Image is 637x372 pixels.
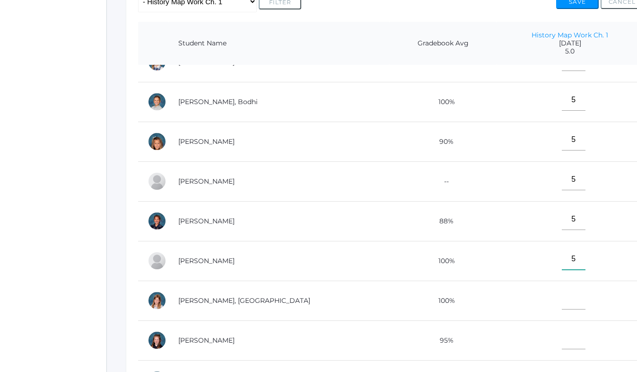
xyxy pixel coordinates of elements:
th: Gradebook Avg [389,22,497,65]
a: [PERSON_NAME], Bodhi [178,97,258,106]
span: [DATE] [506,39,634,47]
td: 100% [389,82,497,122]
a: [PERSON_NAME] [178,336,235,345]
a: [PERSON_NAME] [178,257,235,265]
a: [PERSON_NAME] [178,137,235,146]
div: Bodhi Reyes [148,92,166,111]
a: [PERSON_NAME], [GEOGRAPHIC_DATA] [178,296,310,305]
div: Isabella Scrudato [148,132,166,151]
a: [PERSON_NAME] [178,177,235,186]
div: Sadie Sponseller [148,172,166,191]
td: 95% [389,320,497,360]
div: Addie Velasquez [148,251,166,270]
td: 88% [389,201,497,241]
td: 100% [389,281,497,320]
a: [PERSON_NAME] [178,217,235,225]
div: Fiona Watters [148,331,166,350]
div: Madison Vick [148,291,166,310]
th: Student Name [169,22,389,65]
td: -- [389,161,497,201]
a: History Map Work Ch. 1 [532,31,608,39]
div: Maxine Torok [148,212,166,230]
span: 5.0 [506,47,634,55]
td: 90% [389,122,497,161]
td: 100% [389,241,497,281]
